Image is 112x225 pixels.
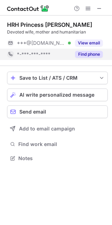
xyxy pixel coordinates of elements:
[7,89,108,101] button: AI write personalized message
[18,155,105,162] span: Notes
[75,39,103,47] button: Reveal Button
[75,51,103,58] button: Reveal Button
[17,40,66,46] span: ***@[DOMAIN_NAME]
[19,126,75,132] span: Add to email campaign
[7,122,108,135] button: Add to email campaign
[19,75,95,81] div: Save to List / ATS / CRM
[7,29,108,35] div: Devoted wife, mother and humanitarian
[7,21,92,28] div: HRH Princess [PERSON_NAME]
[19,109,46,115] span: Send email
[7,153,108,163] button: Notes
[7,72,108,84] button: save-profile-one-click
[7,105,108,118] button: Send email
[19,92,94,98] span: AI write personalized message
[18,141,105,147] span: Find work email
[7,139,108,149] button: Find work email
[7,4,49,13] img: ContactOut v5.3.10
